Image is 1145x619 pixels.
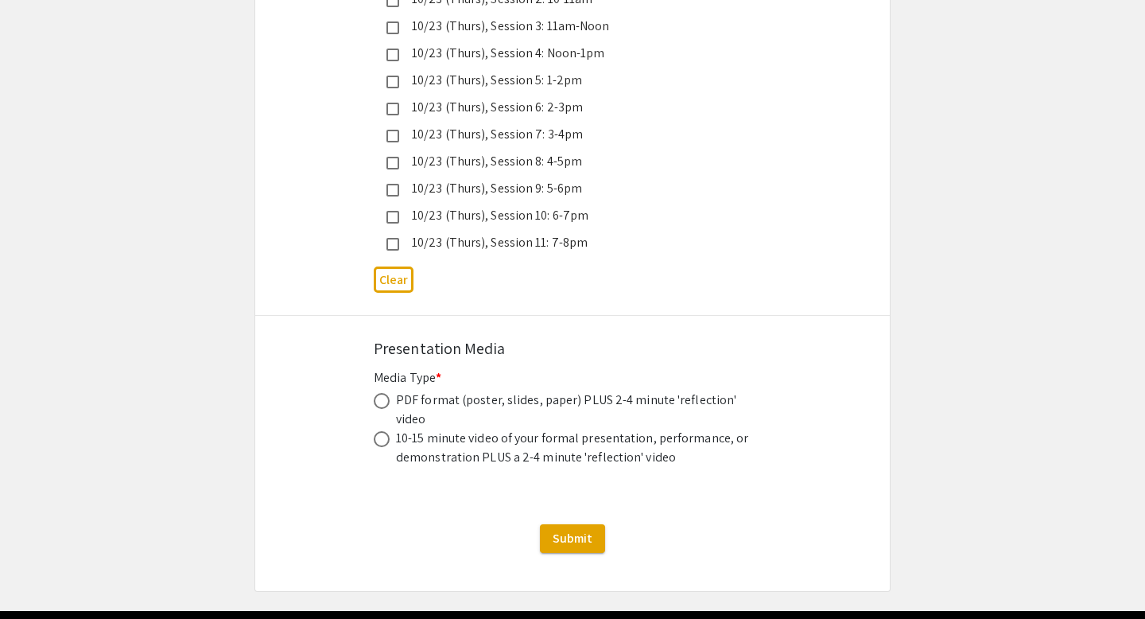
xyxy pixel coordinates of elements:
[399,179,733,198] div: 10/23 (Thurs), Session 9: 5-6pm
[553,530,592,547] span: Submit
[399,152,733,171] div: 10/23 (Thurs), Session 8: 4-5pm
[399,44,733,63] div: 10/23 (Thurs), Session 4: Noon-1pm
[396,429,754,467] div: 10-15 minute video of your formal presentation, performance, or demonstration PLUS a 2-4 minute '...
[399,125,733,144] div: 10/23 (Thurs), Session 7: 3-4pm
[399,233,733,252] div: 10/23 (Thurs), Session 11: 7-8pm
[396,391,754,429] div: PDF format (poster, slides, paper) PLUS 2-4 minute 'reflection' video
[374,369,441,386] mat-label: Media Type
[374,337,771,360] div: Presentation Media
[374,267,413,293] button: Clear
[399,71,733,90] div: 10/23 (Thurs), Session 5: 1-2pm
[399,98,733,117] div: 10/23 (Thurs), Session 6: 2-3pm
[399,206,733,225] div: 10/23 (Thurs), Session 10: 6-7pm
[399,17,733,36] div: 10/23 (Thurs), Session 3: 11am-Noon
[540,524,605,553] button: Submit
[12,547,68,607] iframe: Chat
